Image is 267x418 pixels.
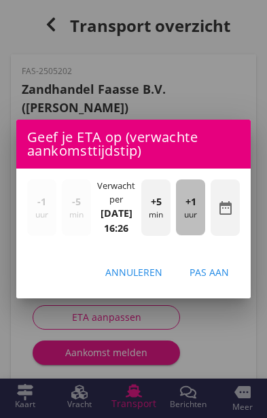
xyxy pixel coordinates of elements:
[179,260,240,285] button: Pas aan
[217,200,234,216] i: date_range
[185,194,196,209] span: +1
[96,179,136,206] div: Verwacht per
[190,265,229,279] div: Pas aan
[62,179,91,235] div: min
[151,194,162,209] span: +5
[37,194,46,209] span: -1
[104,222,128,234] strong: 16:26
[72,194,81,209] span: -5
[141,179,171,235] div: min
[94,260,173,285] button: Annuleren
[101,207,132,220] strong: [DATE]
[105,265,162,279] div: Annuleren
[176,179,205,235] div: uur
[27,179,56,235] div: uur
[16,120,251,169] div: Geef je ETA op (verwachte aankomsttijdstip)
